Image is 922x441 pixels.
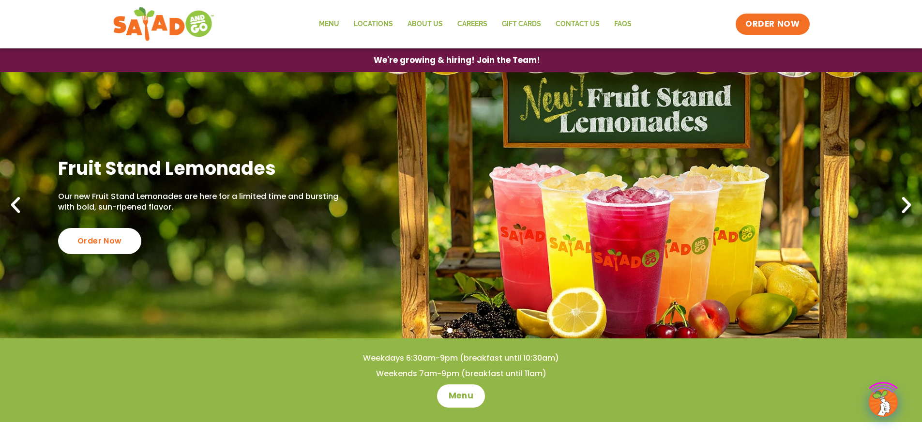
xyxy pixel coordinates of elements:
a: ORDER NOW [736,14,809,35]
img: new-SAG-logo-768×292 [113,5,215,44]
h4: Weekends 7am-9pm (breakfast until 11am) [19,368,903,379]
span: Go to slide 1 [447,328,453,333]
a: Contact Us [548,13,607,35]
a: We're growing & hiring! Join the Team! [359,49,555,72]
div: Next slide [896,195,917,216]
h2: Fruit Stand Lemonades [58,156,343,180]
div: Order Now [58,228,141,254]
a: About Us [400,13,450,35]
span: Go to slide 2 [458,328,464,333]
nav: Menu [312,13,639,35]
p: Our new Fruit Stand Lemonades are here for a limited time and bursting with bold, sun-ripened fla... [58,191,343,213]
h4: Weekdays 6:30am-9pm (breakfast until 10:30am) [19,353,903,364]
span: Go to slide 3 [469,328,475,333]
a: GIFT CARDS [495,13,548,35]
span: Menu [449,390,473,402]
div: Previous slide [5,195,26,216]
a: Careers [450,13,495,35]
a: Locations [347,13,400,35]
a: Menu [437,384,485,408]
a: FAQs [607,13,639,35]
span: We're growing & hiring! Join the Team! [374,56,540,64]
a: Menu [312,13,347,35]
span: ORDER NOW [745,18,800,30]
